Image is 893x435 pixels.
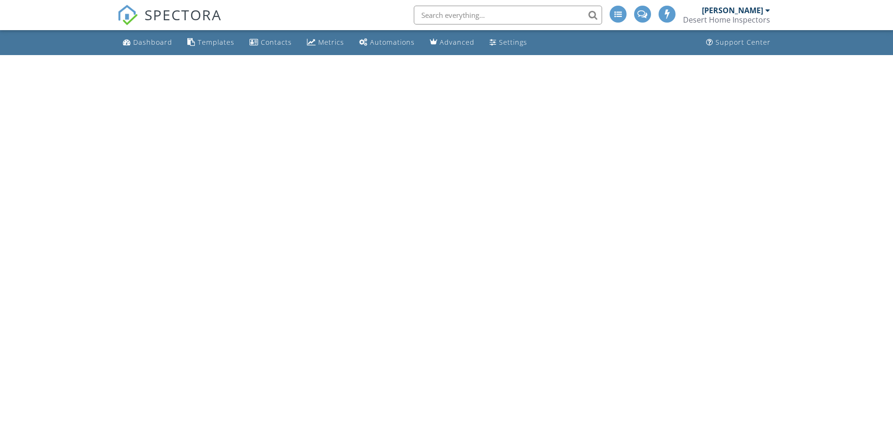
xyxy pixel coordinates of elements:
[133,38,172,47] div: Dashboard
[370,38,415,47] div: Automations
[716,38,771,47] div: Support Center
[440,38,475,47] div: Advanced
[145,5,222,24] span: SPECTORA
[414,6,602,24] input: Search everything...
[117,5,138,25] img: The Best Home Inspection Software - Spectora
[702,34,774,51] a: Support Center
[198,38,234,47] div: Templates
[683,15,770,24] div: Desert Home Inspectors
[426,34,478,51] a: Advanced
[318,38,344,47] div: Metrics
[246,34,296,51] a: Contacts
[303,34,348,51] a: Metrics
[702,6,763,15] div: [PERSON_NAME]
[261,38,292,47] div: Contacts
[355,34,418,51] a: Automations (Advanced)
[486,34,531,51] a: Settings
[119,34,176,51] a: Dashboard
[499,38,527,47] div: Settings
[117,13,222,32] a: SPECTORA
[184,34,238,51] a: Templates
